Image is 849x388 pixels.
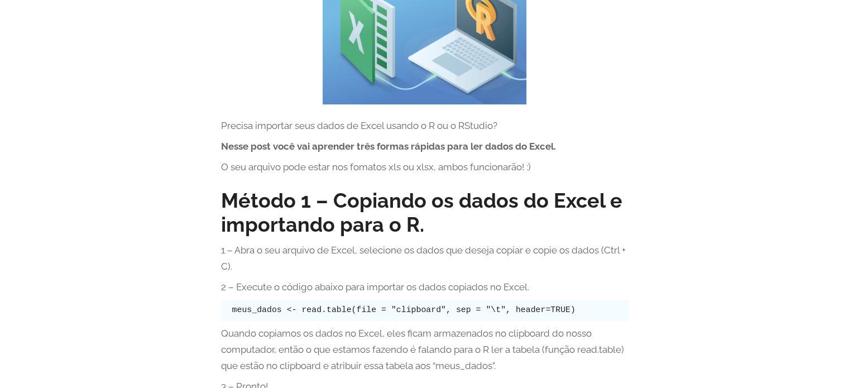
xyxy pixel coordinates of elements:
[221,325,629,374] p: Quando copiamos os dados no Excel, eles ficam armazenados no clipboard do nosso computador, então...
[221,118,629,134] p: Precisa importar seus dados de Excel usando o R ou o RStudio?
[221,189,629,237] h2: Método 1 – Copiando os dados do Excel e importando para o R.
[221,141,556,152] strong: Nesse post você vai aprender três formas rápidas para ler dados do Excel.
[221,242,629,275] p: 1 – Abra o seu arquivo de Excel, selecione os dados que deseja copiar e copie os dados (Ctrl + C).
[232,305,575,314] code: meus_dados <- read.table(file = "clipboard", sep = "\t", header=TRUE)
[221,159,629,175] p: O seu arquivo pode estar nos fomatos xls ou xlsx, ambos funcionarão! :)
[221,279,629,295] p: 2 – Execute o código abaixo para importar os dados copiados no Excel.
